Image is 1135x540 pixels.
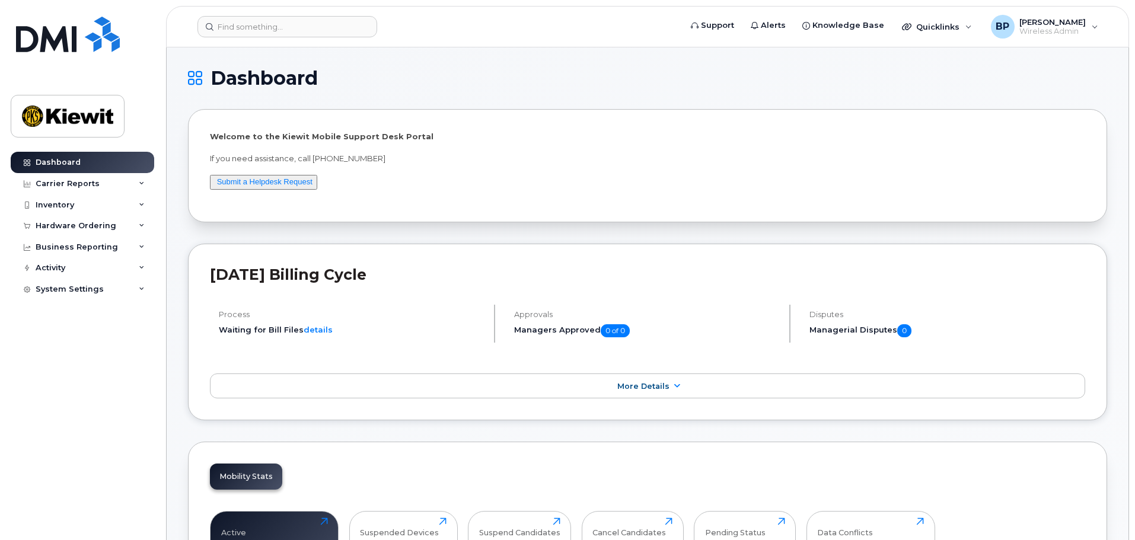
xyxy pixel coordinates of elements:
[601,324,630,337] span: 0 of 0
[617,382,669,391] span: More Details
[211,69,318,87] span: Dashboard
[210,266,1085,283] h2: [DATE] Billing Cycle
[809,310,1085,319] h4: Disputes
[479,517,560,537] div: Suspend Candidates
[1083,488,1126,531] iframe: Messenger Launcher
[817,517,873,537] div: Data Conflicts
[360,517,439,537] div: Suspended Devices
[210,175,317,190] button: Submit a Helpdesk Request
[514,310,779,319] h4: Approvals
[809,324,1085,337] h5: Managerial Disputes
[514,324,779,337] h5: Managers Approved
[304,325,333,334] a: details
[705,517,766,537] div: Pending Status
[219,310,484,319] h4: Process
[217,177,313,186] a: Submit a Helpdesk Request
[219,324,484,335] li: Waiting for Bill Files
[210,131,1085,142] p: Welcome to the Kiewit Mobile Support Desk Portal
[210,153,1085,164] p: If you need assistance, call [PHONE_NUMBER]
[592,517,666,537] div: Cancel Candidates
[897,324,911,337] span: 0
[221,517,246,537] div: Active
